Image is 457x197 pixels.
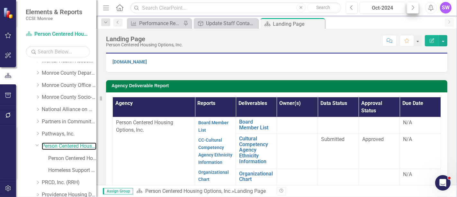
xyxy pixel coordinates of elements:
span: Approved [362,136,384,142]
small: CCSI: Monroe [26,16,82,21]
td: Double-Click to Edit [195,117,236,185]
a: Partners in Community Development [42,118,96,126]
div: N/A [403,136,437,143]
a: Person Centered Housing Options, Inc. [42,143,96,150]
td: Double-Click to Edit [400,117,441,134]
div: Person Centered Housing Options, Inc. [106,42,183,47]
button: SW [440,2,452,14]
a: Monroe County Office of Mental Health [42,82,96,89]
a: PRCD, Inc. (RRH) [42,179,96,186]
div: Performance Report [139,19,182,27]
td: Double-Click to Edit [318,169,359,185]
div: Oct-2024 [362,4,403,12]
a: Person Centered Housing Options, Inc. [145,188,232,194]
td: Double-Click to Edit Right Click for Context Menu [236,134,277,169]
h3: Agency Deliverable Report [112,83,444,88]
div: Landing Page [106,35,183,42]
td: Double-Click to Edit [277,169,318,185]
a: Performance Report [129,19,182,27]
button: Oct-2024 [360,2,405,14]
div: Landing Page [234,188,266,194]
a: Person Centered Housing Options, Inc. [26,31,90,38]
a: CC-Cultural Competency Agency Ethnicity Information [198,137,232,165]
a: Pathways, Inc. [42,130,96,138]
a: Organizational Chart [198,170,229,182]
td: Double-Click to Edit [113,117,195,185]
span: Search [316,5,330,10]
td: Double-Click to Edit [359,169,399,185]
td: Double-Click to Edit [318,134,359,169]
div: » [136,188,272,195]
a: Update Staff Contacts and Website Link on Agency Landing Page [195,19,256,27]
td: Double-Click to Edit Right Click for Context Menu [236,169,277,185]
td: Double-Click to Edit Right Click for Context Menu [236,117,277,134]
iframe: Intercom live chat [435,175,451,191]
td: Double-Click to Edit [400,134,441,169]
span: Assign Group [103,188,133,194]
a: Monroe County Department of Social Services [42,70,96,77]
div: Update Staff Contacts and Website Link on Agency Landing Page [206,19,256,27]
span: Submitted [321,136,345,142]
a: Board Member List [239,119,273,130]
td: Double-Click to Edit [318,117,359,134]
td: Double-Click to Edit [400,169,441,185]
input: Search ClearPoint... [130,2,341,14]
div: N/A [403,171,437,178]
div: Landing Page [273,20,323,28]
a: National Alliance on Mental Illness [42,106,96,113]
a: Person Centered Housing Options, Inc. (MCOMH Internal) [48,155,96,162]
a: [DOMAIN_NAME] [112,59,147,64]
button: Search [307,3,339,12]
img: ClearPoint Strategy [3,7,14,19]
input: Search Below... [26,46,90,57]
td: Double-Click to Edit [277,134,318,169]
a: Organizational Chart [239,171,273,182]
td: Double-Click to Edit [277,117,318,134]
td: Double-Click to Edit [359,134,399,169]
a: Cultural Competency Agency Ethnicity Information [239,136,273,164]
a: Board Member List [198,120,228,133]
a: Homeless Support Services [48,167,96,174]
a: Monroe County Socio-Legal Center [42,94,96,101]
p: Person Centered Housing Options, Inc. [116,119,192,134]
span: Elements & Reports [26,8,82,16]
div: N/A [403,119,437,127]
td: Double-Click to Edit [359,117,399,134]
